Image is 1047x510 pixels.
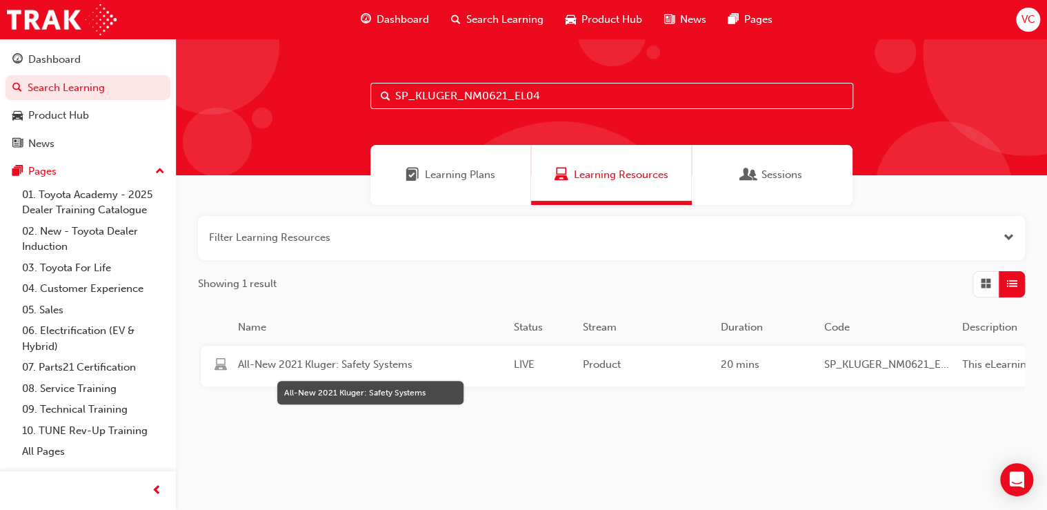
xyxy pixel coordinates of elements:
a: 07. Parts21 Certification [17,357,170,378]
div: Open Intercom Messenger [1000,463,1033,496]
span: Sessions [761,167,802,183]
div: Pages [28,164,57,179]
a: 05. Sales [17,300,170,321]
a: All Pages [17,441,170,462]
div: LIVE [508,357,577,375]
button: DashboardSearch LearningProduct HubNews [6,44,170,159]
span: prev-icon [152,482,162,500]
button: VC [1016,8,1040,32]
span: guage-icon [12,54,23,66]
a: search-iconSearch Learning [440,6,555,34]
span: VC [1021,12,1035,28]
span: Showing 1 result [198,276,277,292]
a: 03. Toyota For Life [17,257,170,279]
a: pages-iconPages [717,6,784,34]
span: car-icon [566,11,576,28]
a: Learning PlansLearning Plans [370,145,531,205]
span: Dashboard [377,12,429,28]
a: 06. Electrification (EV & Hybrid) [17,320,170,357]
input: Search... [370,83,853,109]
span: news-icon [664,11,675,28]
a: News [6,131,170,157]
span: Search Learning [466,12,544,28]
div: Duration [715,320,819,335]
span: News [680,12,706,28]
span: news-icon [12,138,23,150]
a: Product Hub [6,103,170,128]
span: Grid [981,276,991,292]
span: guage-icon [361,11,371,28]
span: Product Hub [581,12,642,28]
span: Learning Resources [574,167,668,183]
div: Dashboard [28,52,81,68]
span: Pages [744,12,772,28]
a: 10. TUNE Rev-Up Training [17,420,170,442]
a: 01. Toyota Academy - 2025 Dealer Training Catalogue [17,184,170,221]
span: search-icon [12,82,22,95]
a: SessionsSessions [692,145,852,205]
span: Sessions [742,167,756,183]
span: List [1007,276,1017,292]
span: pages-icon [728,11,739,28]
a: Dashboard [6,47,170,72]
div: 20 mins [715,357,819,375]
span: pages-icon [12,166,23,178]
span: SP_KLUGER_NM0621_EL04 [824,357,951,373]
button: Pages [6,159,170,184]
span: Product [583,357,710,373]
a: Learning ResourcesLearning Resources [531,145,692,205]
span: Learning Plans [425,167,495,183]
a: Search Learning [6,75,170,101]
span: learningResourceType_ELEARNING-icon [215,359,227,374]
div: All-New 2021 Kluger: Safety Systems [284,386,457,399]
a: 09. Technical Training [17,399,170,420]
a: 04. Customer Experience [17,278,170,300]
span: search-icon [451,11,461,28]
a: guage-iconDashboard [350,6,440,34]
span: Search [381,88,390,104]
div: Product Hub [28,108,89,124]
div: Stream [577,320,715,335]
button: Open the filter [1004,230,1014,246]
div: Status [508,320,577,335]
span: All-New 2021 Kluger: Safety Systems [238,357,503,373]
span: Learning Plans [406,167,419,183]
span: up-icon [155,163,165,181]
a: 02. New - Toyota Dealer Induction [17,221,170,257]
a: car-iconProduct Hub [555,6,653,34]
a: news-iconNews [653,6,717,34]
a: 08. Service Training [17,378,170,400]
div: Name [232,320,508,335]
span: Learning Resources [555,167,568,183]
img: Trak [7,4,117,35]
span: car-icon [12,110,23,122]
div: News [28,136,54,152]
div: Code [819,320,957,335]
